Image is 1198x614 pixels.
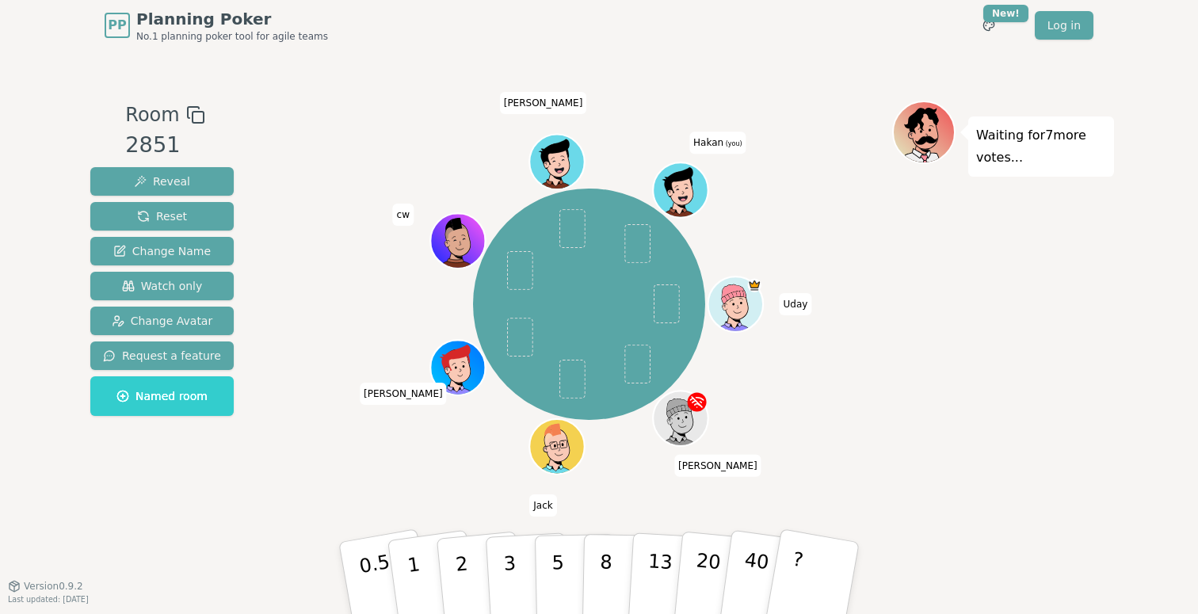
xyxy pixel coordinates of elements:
[90,237,234,265] button: Change Name
[8,595,89,604] span: Last updated: [DATE]
[90,307,234,335] button: Change Avatar
[122,278,203,294] span: Watch only
[134,174,190,189] span: Reveal
[108,16,126,35] span: PP
[103,348,221,364] span: Request a feature
[360,383,447,405] span: Click to change your name
[529,494,556,517] span: Click to change your name
[674,454,761,476] span: Click to change your name
[976,124,1106,169] p: Waiting for 7 more votes...
[125,101,179,129] span: Room
[125,129,204,162] div: 2851
[137,208,187,224] span: Reset
[136,8,328,30] span: Planning Poker
[136,30,328,43] span: No.1 planning poker tool for agile teams
[8,580,83,593] button: Version0.9.2
[90,272,234,300] button: Watch only
[112,313,213,329] span: Change Avatar
[90,167,234,196] button: Reveal
[90,341,234,370] button: Request a feature
[116,388,208,404] span: Named room
[1035,11,1093,40] a: Log in
[90,376,234,416] button: Named room
[780,293,812,315] span: Click to change your name
[983,5,1028,22] div: New!
[975,11,1003,40] button: New!
[113,243,211,259] span: Change Name
[24,580,83,593] span: Version 0.9.2
[654,164,706,215] button: Click to change your avatar
[105,8,328,43] a: PPPlanning PokerNo.1 planning poker tool for agile teams
[723,140,742,147] span: (you)
[689,132,746,154] span: Click to change your name
[500,92,587,114] span: Click to change your name
[747,278,761,292] span: Uday is the host
[393,204,414,226] span: Click to change your name
[90,202,234,231] button: Reset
